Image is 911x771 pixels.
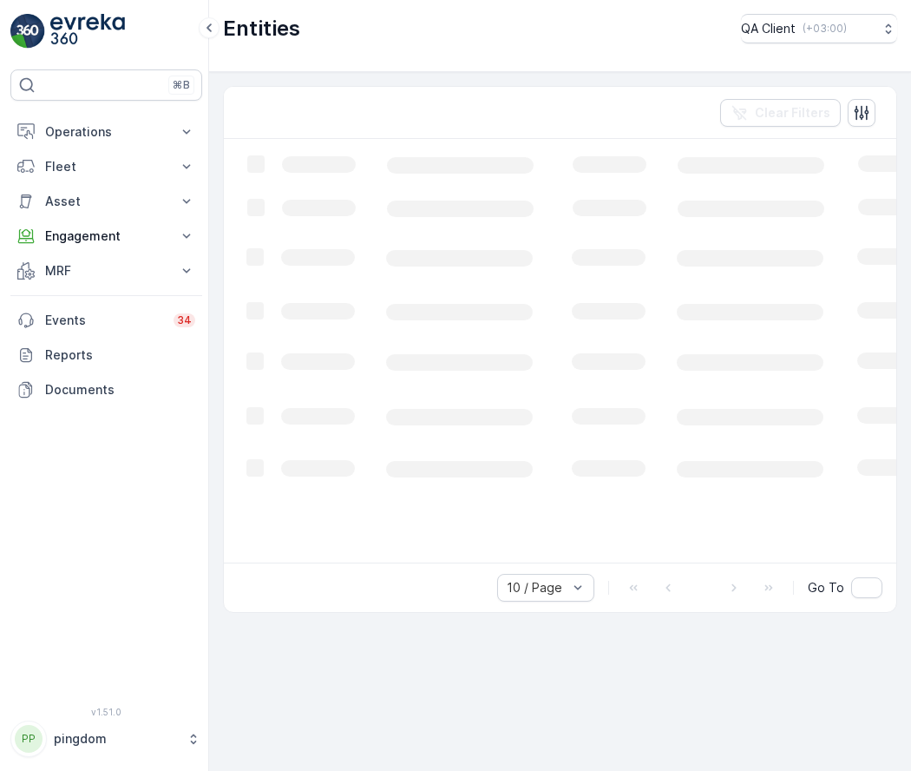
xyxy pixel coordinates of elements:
[10,338,202,372] a: Reports
[720,99,841,127] button: Clear Filters
[10,149,202,184] button: Fleet
[50,14,125,49] img: logo_light-DOdMpM7g.png
[15,725,43,753] div: PP
[54,730,178,748] p: pingdom
[741,14,897,43] button: QA Client(+03:00)
[741,20,796,37] p: QA Client
[10,14,45,49] img: logo
[45,123,167,141] p: Operations
[45,158,167,175] p: Fleet
[45,312,163,329] p: Events
[45,193,167,210] p: Asset
[45,346,195,364] p: Reports
[803,22,847,36] p: ( +03:00 )
[10,721,202,757] button: PPpingdom
[755,104,830,122] p: Clear Filters
[223,15,300,43] p: Entities
[45,381,195,399] p: Documents
[173,78,190,92] p: ⌘B
[10,184,202,219] button: Asset
[177,313,192,327] p: 34
[10,303,202,338] a: Events34
[10,707,202,717] span: v 1.51.0
[808,579,844,596] span: Go To
[45,227,167,245] p: Engagement
[10,219,202,254] button: Engagement
[10,372,202,407] a: Documents
[10,115,202,149] button: Operations
[10,254,202,288] button: MRF
[45,262,167,280] p: MRF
